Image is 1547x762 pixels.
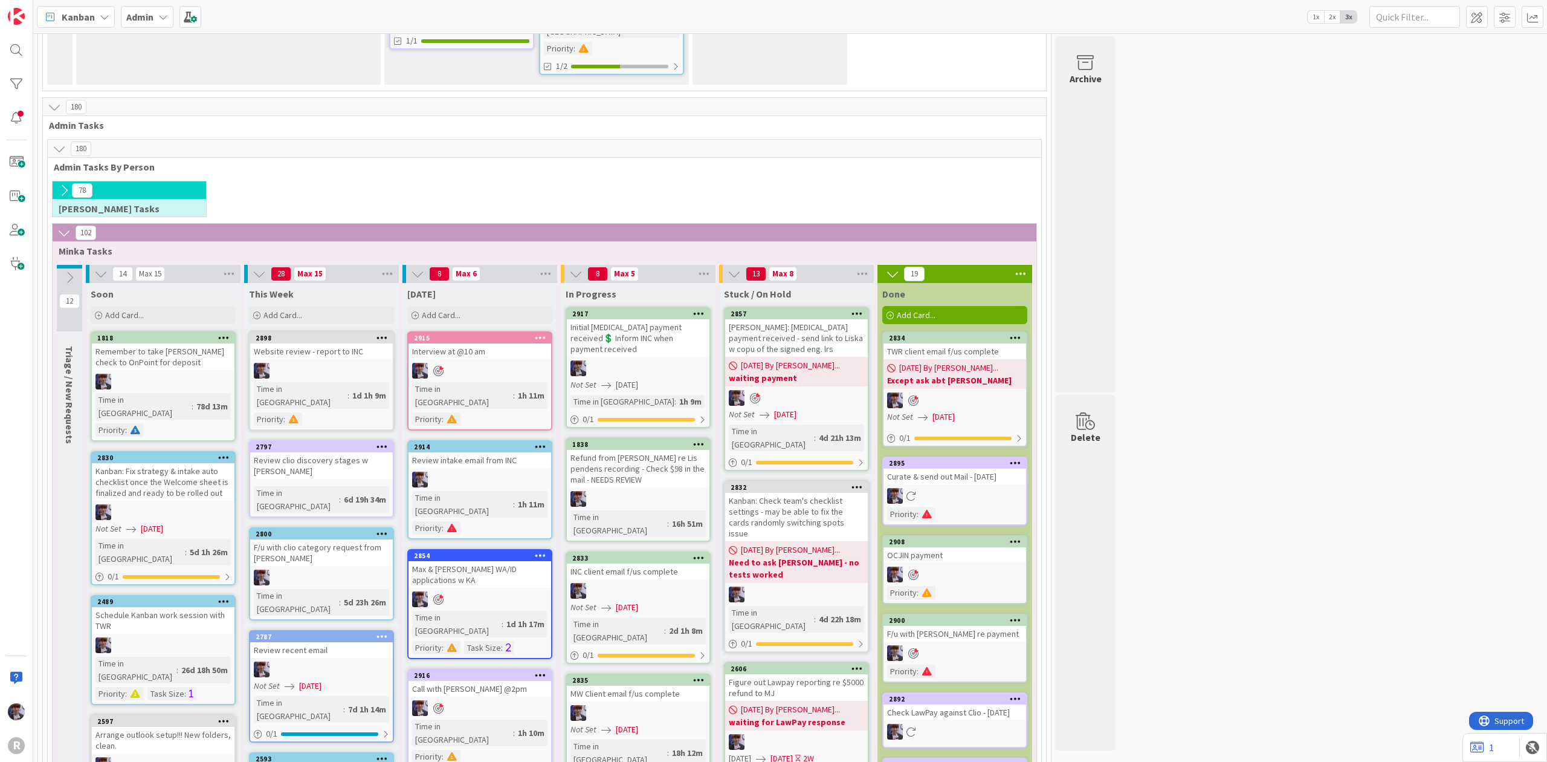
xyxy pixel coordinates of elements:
[250,441,393,452] div: 2797
[409,561,551,588] div: Max & [PERSON_NAME] WA/ID applications w KA
[95,374,111,389] img: ML
[669,517,706,530] div: 16h 51m
[570,491,586,507] img: ML
[49,119,1031,131] span: Admin Tasks
[741,456,752,469] span: 0 / 1
[412,641,442,654] div: Priority
[883,488,1026,504] div: ML
[250,631,393,658] div: 2787Review recent email
[725,734,868,750] div: ML
[249,440,394,518] a: 2797Review clio discovery stages w [PERSON_NAME]Time in [GEOGRAPHIC_DATA]:6d 19h 34m
[882,614,1027,683] a: 2900F/u with [PERSON_NAME] re paymentMLPriority:
[729,372,864,384] b: waiting payment
[567,450,709,487] div: Refund from [PERSON_NAME] re Lis pendens recording - Check $98 in the mail - NEEDS REVIEW
[256,443,393,451] div: 2797
[95,393,192,420] div: Time in [GEOGRAPHIC_DATA]
[724,481,869,653] a: 2832Kanban: Check team's checklist settings - may be able to fix the cards randomly switching spo...
[66,100,86,114] span: 180
[92,727,234,754] div: Arrange outlook setup!!! New folders, clean.
[299,680,321,692] span: [DATE]
[887,586,917,599] div: Priority
[814,613,816,626] span: :
[1308,11,1324,23] span: 1x
[570,583,586,599] img: ML
[250,363,393,379] div: ML
[254,382,347,409] div: Time in [GEOGRAPHIC_DATA]
[409,670,551,697] div: 2916Call with [PERSON_NAME] @2pm
[731,483,868,492] div: 2832
[887,665,917,678] div: Priority
[250,642,393,658] div: Review recent email
[725,493,868,541] div: Kanban: Check team's checklist settings - may be able to fix the cards randomly switching spots i...
[725,455,868,470] div: 0/1
[566,438,711,542] a: 1838Refund from [PERSON_NAME] re Lis pendens recording - Check $98 in the mail - NEEDS REVIEWMLTi...
[412,491,513,518] div: Time in [GEOGRAPHIC_DATA]
[513,498,515,511] span: :
[409,700,551,716] div: ML
[572,310,709,318] div: 2917
[883,547,1026,563] div: OCJIN payment
[741,359,840,372] span: [DATE] By [PERSON_NAME]...
[254,662,270,677] img: ML
[724,307,869,471] a: 2857[PERSON_NAME]: [MEDICAL_DATA] payment received - send link to Liska w copu of the signed eng....
[572,440,709,449] div: 1838
[92,333,234,344] div: 1818
[92,452,234,463] div: 2830
[414,671,551,680] div: 2916
[91,595,236,705] a: 2489Schedule Kanban work session with TWRMLTime in [GEOGRAPHIC_DATA]:26d 18h 50mPriority:Task Size:
[95,687,125,700] div: Priority
[567,439,709,450] div: 1838
[409,333,551,344] div: 2915
[883,615,1026,626] div: 2900
[883,469,1026,484] div: Curate & send out Mail - [DATE]
[774,408,796,421] span: [DATE]
[729,409,755,420] i: Not Set
[409,681,551,697] div: Call with [PERSON_NAME] @2pm
[889,459,1026,467] div: 2895
[409,441,551,452] div: 2914
[92,333,234,370] div: 1818Remember to take [PERSON_NAME] check to OnPoint for deposit
[899,432,911,444] span: 0 / 1
[567,308,709,357] div: 2917Initial [MEDICAL_DATA] payment received💲 Inform INC when payment received
[178,663,231,677] div: 26d 18h 50m
[97,454,234,462] div: 2830
[882,535,1027,604] a: 2908OCJIN paymentMLPriority:
[185,545,187,559] span: :
[97,334,234,342] div: 1818
[570,602,596,613] i: Not Set
[882,692,1027,748] a: 2892Check LawPay against Clio - [DATE]ML
[92,569,234,584] div: 0/1
[412,591,428,607] img: ML
[573,42,575,55] span: :
[729,606,814,633] div: Time in [GEOGRAPHIC_DATA]
[349,389,389,402] div: 1d 1h 9m
[570,724,596,735] i: Not Set
[250,344,393,359] div: Website review - report to INC
[412,720,513,746] div: Time in [GEOGRAPHIC_DATA]
[283,412,285,426] span: :
[266,728,277,740] span: 0 / 1
[254,486,339,513] div: Time in [GEOGRAPHIC_DATA]
[570,617,664,644] div: Time in [GEOGRAPHIC_DATA]
[567,491,709,507] div: ML
[676,395,705,408] div: 1h 9m
[1470,740,1494,755] a: 1
[414,552,551,560] div: 2854
[412,382,513,409] div: Time in [GEOGRAPHIC_DATA]
[91,331,236,441] a: 1818Remember to take [PERSON_NAME] check to OnPoint for depositMLTime in [GEOGRAPHIC_DATA]:78d 13...
[889,616,1026,625] div: 2900
[725,663,868,674] div: 2606
[882,457,1027,526] a: 2895Curate & send out Mail - [DATE]MLPriority:
[566,307,711,428] a: 2917Initial [MEDICAL_DATA] payment received💲 Inform INC when payment receivedMLNot Set[DATE]Time ...
[887,392,903,408] img: ML
[729,716,864,728] b: waiting for LawPay response
[814,431,816,444] span: :
[887,567,903,582] img: ML
[92,716,234,727] div: 2597
[666,624,706,637] div: 2d 1h 8m
[249,630,394,743] a: 2787Review recent emailMLNot Set[DATE]Time in [GEOGRAPHIC_DATA]:7d 1h 14m0/1
[256,334,393,342] div: 2898
[95,657,176,683] div: Time in [GEOGRAPHIC_DATA]
[92,637,234,653] div: ML
[412,472,428,487] img: ML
